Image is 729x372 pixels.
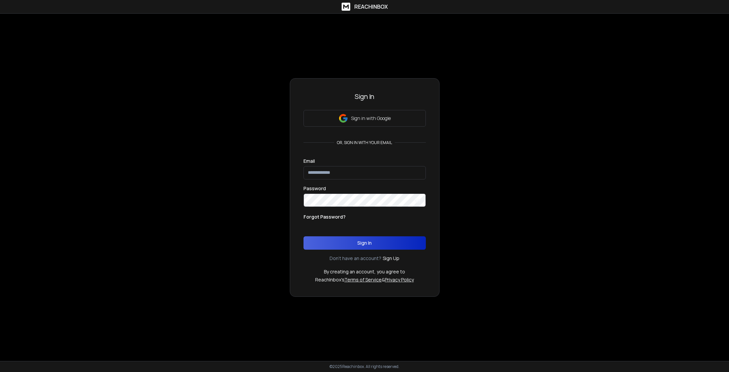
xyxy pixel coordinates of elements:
[383,255,399,262] a: Sign Up
[303,236,426,250] button: Sign In
[303,92,426,101] h3: Sign In
[303,186,326,191] label: Password
[344,276,382,283] a: Terms of Service
[330,255,381,262] p: Don't have an account?
[330,364,399,369] p: © 2025 Reachinbox. All rights reserved.
[303,214,346,220] p: Forgot Password?
[351,115,391,122] p: Sign in with Google
[334,140,395,145] p: or, sign in with your email
[385,276,414,283] a: Privacy Policy
[303,110,426,127] button: Sign in with Google
[342,3,388,11] a: ReachInbox
[315,276,414,283] p: ReachInbox's &
[354,3,388,11] h1: ReachInbox
[324,268,405,275] p: By creating an account, you agree to
[303,159,315,163] label: Email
